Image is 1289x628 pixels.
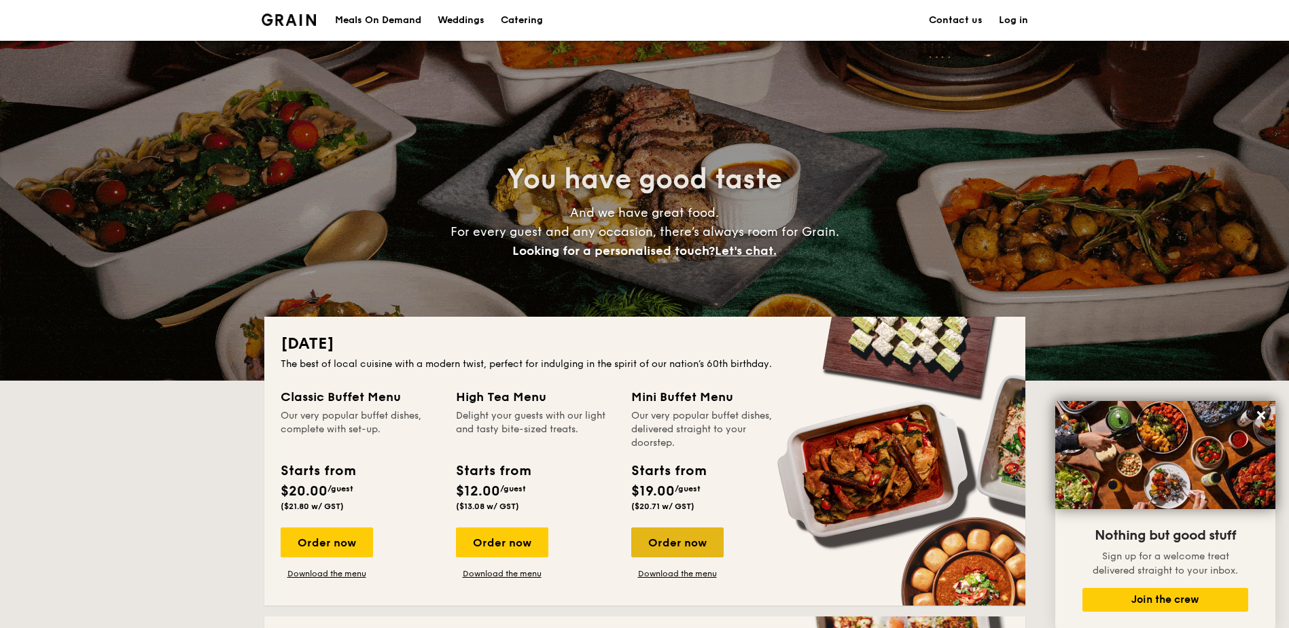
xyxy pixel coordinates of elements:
[1093,551,1238,576] span: Sign up for a welcome treat delivered straight to your inbox.
[281,461,355,481] div: Starts from
[281,333,1009,355] h2: [DATE]
[631,483,675,500] span: $19.00
[456,387,615,406] div: High Tea Menu
[456,409,615,450] div: Delight your guests with our light and tasty bite-sized treats.
[456,461,530,481] div: Starts from
[281,483,328,500] span: $20.00
[631,387,790,406] div: Mini Buffet Menu
[1250,404,1272,426] button: Close
[281,357,1009,371] div: The best of local cuisine with a modern twist, perfect for indulging in the spirit of our nation’...
[451,205,839,258] span: And we have great food. For every guest and any occasion, there’s always room for Grain.
[281,387,440,406] div: Classic Buffet Menu
[281,409,440,450] div: Our very popular buffet dishes, complete with set-up.
[631,568,724,579] a: Download the menu
[512,243,715,258] span: Looking for a personalised touch?
[1095,527,1236,544] span: Nothing but good stuff
[500,484,526,493] span: /guest
[456,568,548,579] a: Download the menu
[715,243,777,258] span: Let's chat.
[281,502,344,511] span: ($21.80 w/ GST)
[456,483,500,500] span: $12.00
[281,527,373,557] div: Order now
[1082,588,1248,612] button: Join the crew
[507,163,782,196] span: You have good taste
[631,527,724,557] div: Order now
[456,527,548,557] div: Order now
[1055,401,1275,509] img: DSC07876-Edit02-Large.jpeg
[328,484,353,493] span: /guest
[631,409,790,450] div: Our very popular buffet dishes, delivered straight to your doorstep.
[262,14,317,26] a: Logotype
[675,484,701,493] span: /guest
[281,568,373,579] a: Download the menu
[262,14,317,26] img: Grain
[456,502,519,511] span: ($13.08 w/ GST)
[631,502,694,511] span: ($20.71 w/ GST)
[631,461,705,481] div: Starts from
